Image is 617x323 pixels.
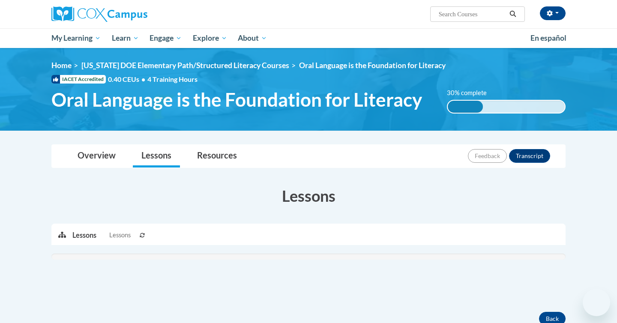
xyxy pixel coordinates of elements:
a: Overview [69,145,124,167]
span: 4 Training Hours [147,75,198,83]
div: 30% complete [448,101,483,113]
label: 30% complete [447,88,496,98]
div: Main menu [39,28,578,48]
span: En español [530,33,566,42]
a: Learn [106,28,144,48]
span: • [141,75,145,83]
span: Oral Language is the Foundation for Literacy [299,61,446,70]
input: Search Courses [438,9,506,19]
p: Lessons [72,230,96,240]
a: En español [525,29,572,47]
button: Feedback [468,149,507,163]
a: My Learning [46,28,106,48]
span: Oral Language is the Foundation for Literacy [51,88,422,111]
span: Lessons [109,230,131,240]
span: IACET Accredited [51,75,106,84]
span: Engage [150,33,182,43]
button: Transcript [509,149,550,163]
a: Lessons [133,145,180,167]
span: My Learning [51,33,101,43]
span: About [238,33,267,43]
a: Cox Campus [51,6,214,22]
a: Explore [187,28,233,48]
iframe: Button to launch messaging window [583,289,610,316]
button: Search [506,9,519,19]
span: Explore [193,33,227,43]
a: [US_STATE] DOE Elementary Path/Structured Literacy Courses [81,61,289,70]
a: Home [51,61,72,70]
a: About [233,28,273,48]
a: Engage [144,28,187,48]
span: 0.40 CEUs [108,75,147,84]
button: Account Settings [540,6,566,20]
a: Resources [189,145,246,167]
img: Cox Campus [51,6,147,22]
span: Learn [112,33,139,43]
h3: Lessons [51,185,566,206]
